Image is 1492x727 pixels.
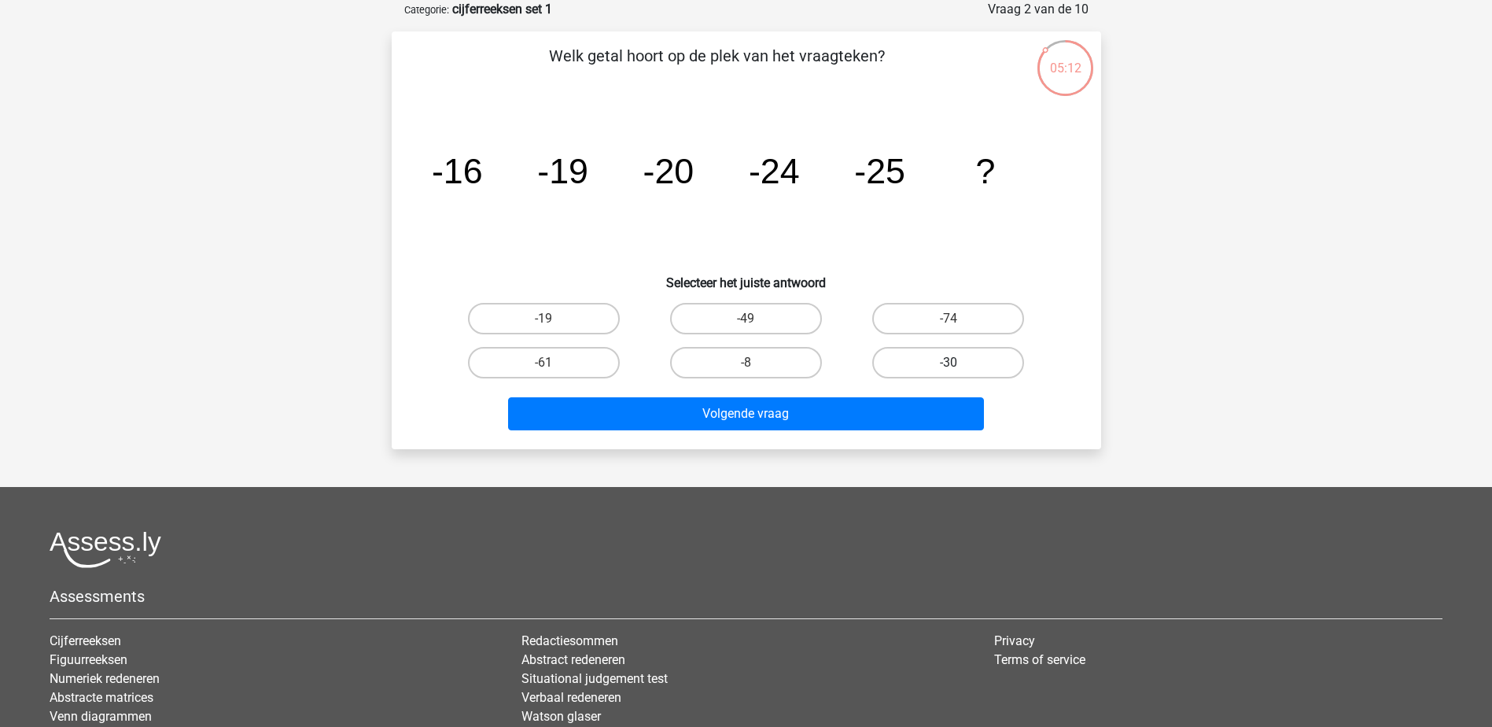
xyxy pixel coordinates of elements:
[854,151,905,190] tspan: -25
[670,303,822,334] label: -49
[50,633,121,648] a: Cijferreeksen
[670,347,822,378] label: -8
[537,151,588,190] tspan: -19
[50,652,127,667] a: Figuurreeksen
[521,652,625,667] a: Abstract redeneren
[404,4,449,16] small: Categorie:
[872,303,1024,334] label: -74
[643,151,694,190] tspan: -20
[994,652,1085,667] a: Terms of service
[417,44,1017,91] p: Welk getal hoort op de plek van het vraagteken?
[521,709,601,724] a: Watson glaser
[521,671,668,686] a: Situational judgement test
[431,151,482,190] tspan: -16
[468,347,620,378] label: -61
[521,690,621,705] a: Verbaal redeneren
[50,690,153,705] a: Abstracte matrices
[872,347,1024,378] label: -30
[468,303,620,334] label: -19
[1036,39,1095,78] div: 05:12
[417,263,1076,290] h6: Selecteer het juiste antwoord
[521,633,618,648] a: Redactiesommen
[508,397,984,430] button: Volgende vraag
[975,151,995,190] tspan: ?
[452,2,552,17] strong: cijferreeksen set 1
[748,151,799,190] tspan: -24
[50,587,1442,606] h5: Assessments
[50,671,160,686] a: Numeriek redeneren
[50,531,161,568] img: Assessly logo
[994,633,1035,648] a: Privacy
[50,709,152,724] a: Venn diagrammen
